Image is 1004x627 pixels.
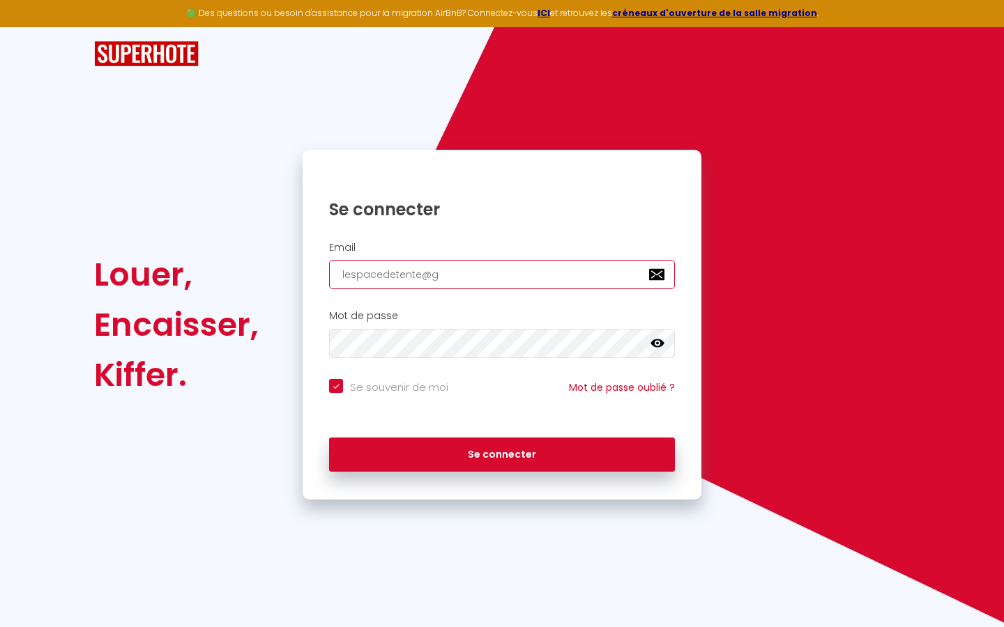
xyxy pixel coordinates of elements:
[538,7,550,19] a: ICI
[94,41,199,67] img: SuperHote logo
[569,380,675,394] a: Mot de passe oublié ?
[329,438,675,472] button: Se connecter
[329,310,675,322] h2: Mot de passe
[94,249,259,300] div: Louer,
[94,350,259,400] div: Kiffer.
[612,7,817,19] a: créneaux d'ouverture de la salle migration
[329,260,675,289] input: Ton Email
[11,6,53,47] button: Ouvrir le widget de chat LiveChat
[94,300,259,350] div: Encaisser,
[329,199,675,220] h1: Se connecter
[329,242,675,254] h2: Email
